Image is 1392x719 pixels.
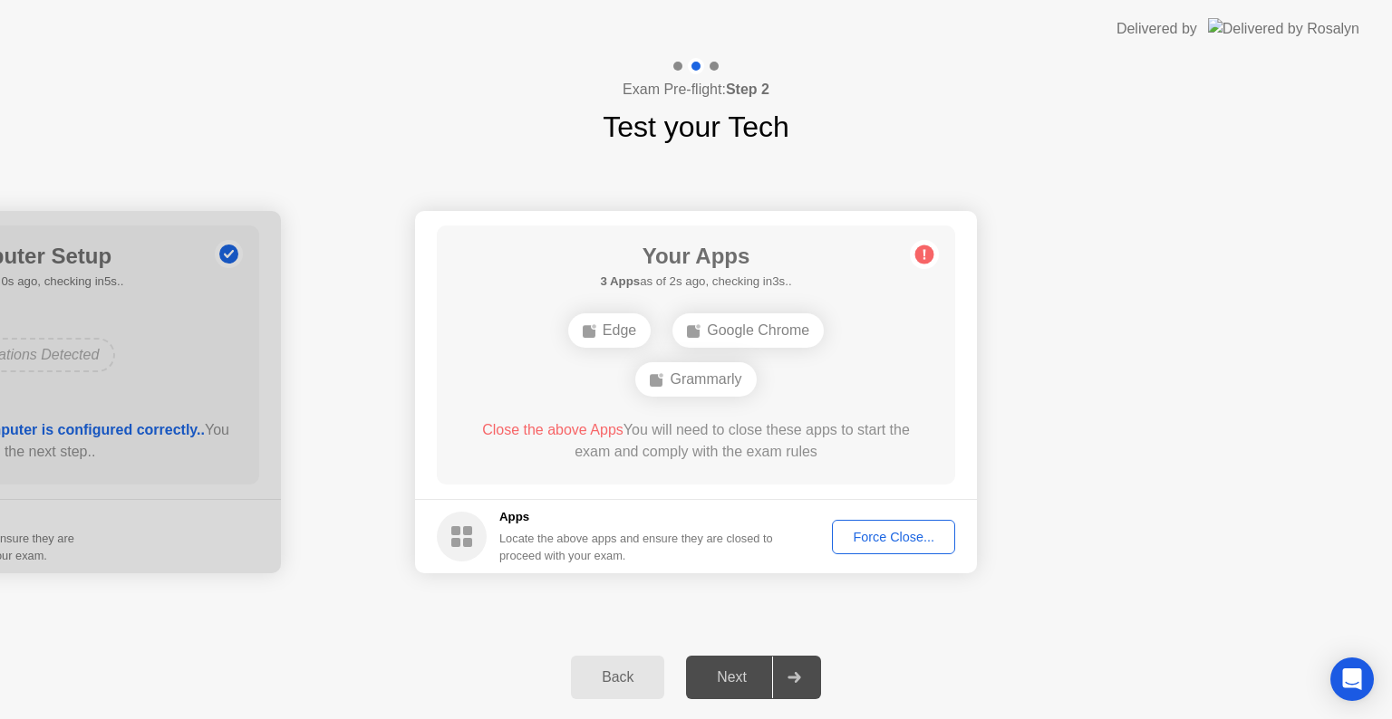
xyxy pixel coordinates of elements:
h1: Your Apps [600,240,791,273]
div: You will need to close these apps to start the exam and comply with the exam rules [463,419,930,463]
div: Next [691,669,772,685]
div: Google Chrome [672,313,824,348]
h5: as of 2s ago, checking in3s.. [600,273,791,291]
b: Step 2 [726,81,769,97]
b: 3 Apps [600,274,640,288]
div: Force Close... [838,530,949,544]
img: Delivered by Rosalyn [1208,18,1359,39]
h1: Test your Tech [603,105,789,149]
div: Back [576,669,659,685]
div: Edge [568,313,651,348]
button: Back [571,656,664,699]
h4: Exam Pre-flight: [623,79,769,101]
span: Close the above Apps [482,422,623,437]
button: Force Close... [832,520,955,554]
div: Locate the above apps and ensure they are closed to proceed with your exam. [499,530,774,564]
h5: Apps [499,508,774,526]
div: Open Intercom Messenger [1330,657,1374,701]
div: Delivered by [1116,18,1197,40]
div: Grammarly [635,362,756,397]
button: Next [686,656,821,699]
